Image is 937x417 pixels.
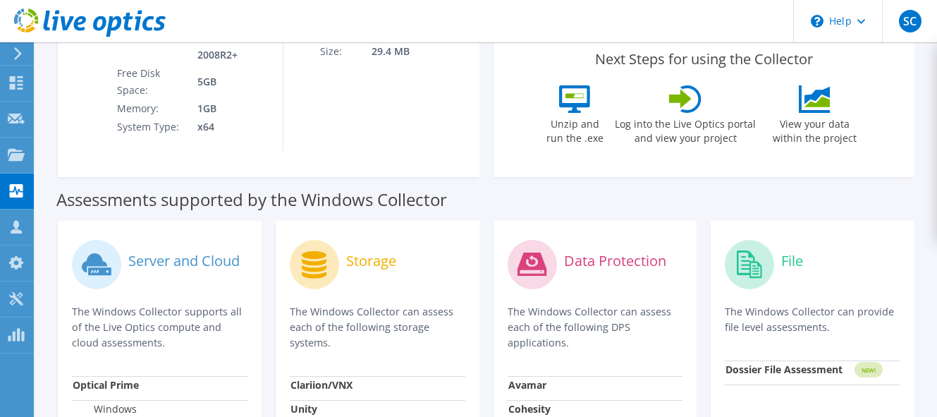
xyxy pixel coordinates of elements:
[764,113,865,145] label: View your data within the project
[508,402,551,416] strong: Cohesity
[371,42,473,61] td: 29.4 MB
[290,402,317,416] strong: Unity
[508,378,546,392] strong: Avamar
[128,254,240,268] label: Server and Cloud
[187,64,272,99] td: 5GB
[56,193,447,207] label: Assessments supported by the Windows Collector
[614,113,757,145] label: Log into the Live Optics portal and view your project
[862,366,876,374] tspan: NEW!
[725,304,900,335] p: The Windows Collector can provide file level assessments.
[811,15,823,28] svg: \n
[73,402,137,416] label: Windows
[508,304,683,351] p: The Windows Collector can assess each of the following DPS applications.
[116,99,187,118] td: Memory:
[899,10,921,32] span: SC
[781,254,803,268] label: File
[595,51,813,68] label: Next Steps for using the Collector
[187,118,272,136] td: x64
[319,42,371,61] td: Size:
[725,363,843,376] strong: Dossier File Assessment
[116,64,187,99] td: Free Disk Space:
[116,118,187,136] td: System Type:
[564,254,666,268] label: Data Protection
[346,254,396,268] label: Storage
[542,113,607,145] label: Unzip and run the .exe
[73,378,139,392] strong: Optical Prime
[187,99,272,118] td: 1GB
[290,304,465,351] p: The Windows Collector can assess each of the following storage systems.
[72,304,247,351] p: The Windows Collector supports all of the Live Optics compute and cloud assessments.
[290,378,353,392] strong: Clariion/VNX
